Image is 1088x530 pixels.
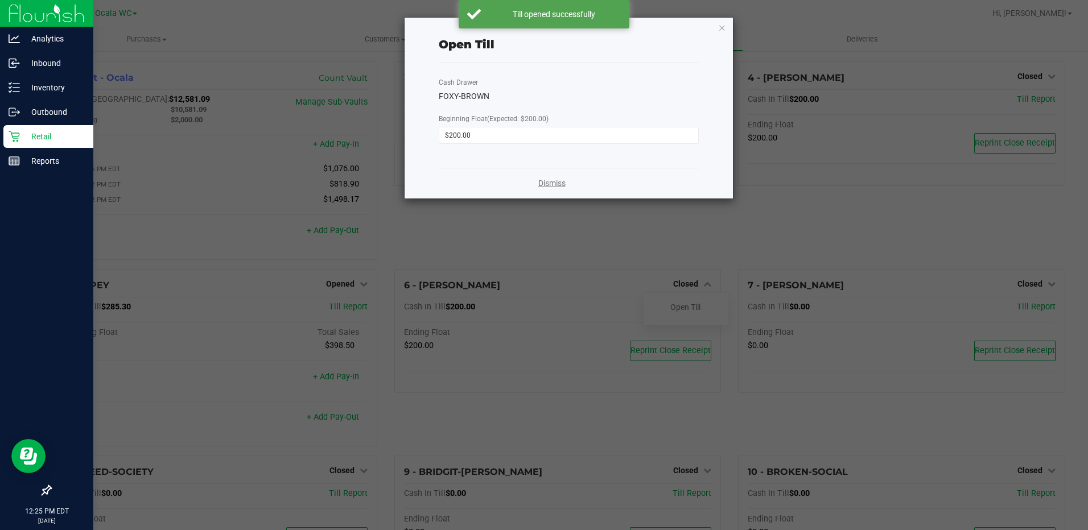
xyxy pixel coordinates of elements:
[20,56,88,70] p: Inbound
[439,90,698,102] div: FOXY-BROWN
[439,115,549,123] span: Beginning Float
[9,131,20,142] inline-svg: Retail
[11,439,46,473] iframe: Resource center
[20,154,88,168] p: Reports
[9,57,20,69] inline-svg: Inbound
[5,506,88,516] p: 12:25 PM EDT
[9,82,20,93] inline-svg: Inventory
[20,105,88,119] p: Outbound
[9,106,20,118] inline-svg: Outbound
[5,516,88,525] p: [DATE]
[487,115,549,123] span: (Expected: $200.00)
[20,32,88,45] p: Analytics
[9,155,20,167] inline-svg: Reports
[9,33,20,44] inline-svg: Analytics
[487,9,621,20] div: Till opened successfully
[439,36,494,53] div: Open Till
[439,77,478,88] label: Cash Drawer
[20,130,88,143] p: Retail
[20,81,88,94] p: Inventory
[538,177,566,189] a: Dismiss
